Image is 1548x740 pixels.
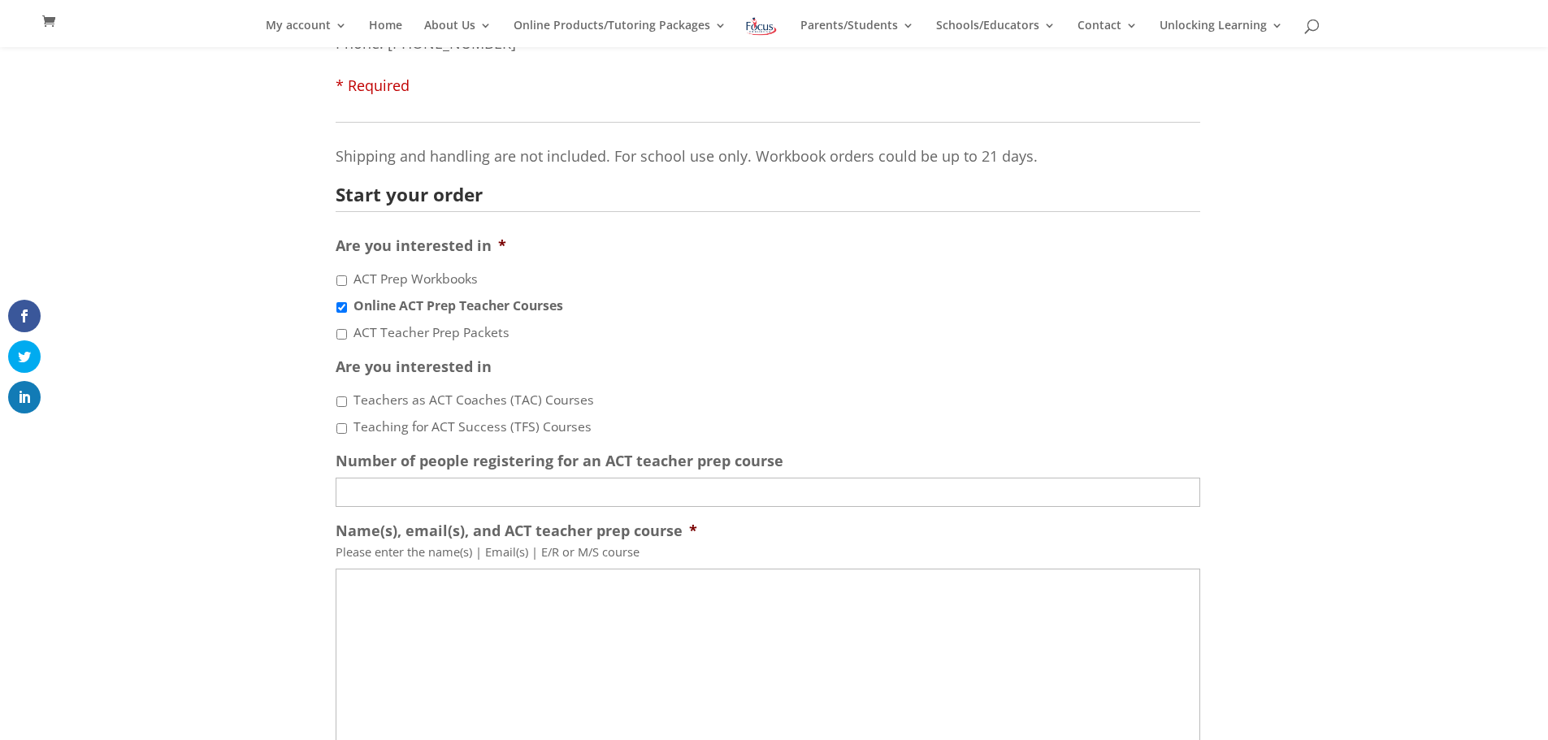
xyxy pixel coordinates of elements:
label: Number of people registering for an ACT teacher prep course [336,452,783,470]
a: Schools/Educators [936,19,1056,47]
a: Online Products/Tutoring Packages [514,19,726,47]
a: Contact [1078,19,1138,47]
a: Home [369,19,402,47]
div: Please enter the name(s) | Email(s) | E/R or M/S course [336,541,1200,562]
label: Are you interested in [336,357,492,376]
img: Focus on Learning [744,15,778,38]
label: Teachers as ACT Coaches (TAC) Courses [353,391,594,410]
label: Online ACT Prep Teacher Courses [353,296,563,316]
span: * Required [336,76,410,95]
label: Teaching for ACT Success (TFS) Courses [353,418,592,437]
label: Are you interested in [336,236,506,255]
label: ACT Prep Workbooks [353,270,478,289]
a: Parents/Students [800,19,914,47]
label: Name(s), email(s), and ACT teacher prep course [336,521,697,540]
label: ACT Teacher Prep Packets [353,323,509,343]
p: Shipping and handling are not included. For school use only. Workbook orders could be up to 21 days. [336,145,1200,167]
a: About Us [424,19,492,47]
a: My account [266,19,347,47]
h2: Start your order [336,186,1187,205]
a: Unlocking Learning [1160,19,1283,47]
